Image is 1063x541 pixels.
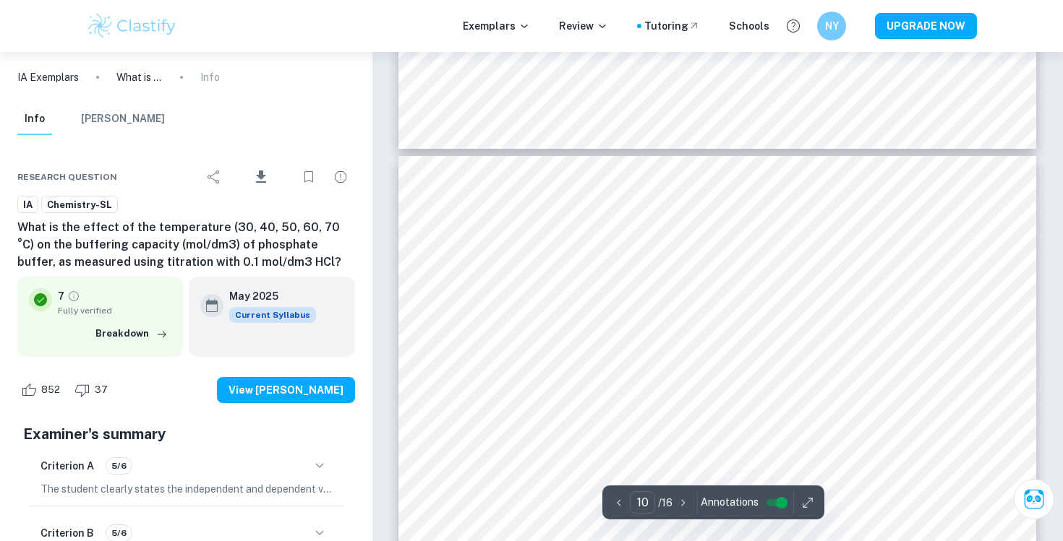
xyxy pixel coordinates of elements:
p: / 16 [658,495,673,511]
div: Like [17,378,68,402]
div: Download [231,158,291,196]
p: 7 [58,288,64,304]
span: Chemistry-SL [42,198,117,212]
a: IA [17,196,38,214]
button: [PERSON_NAME] [81,103,165,135]
span: 5/6 [106,459,132,472]
span: Research question [17,170,117,183]
p: Review [559,18,608,34]
span: 5/6 [106,527,132,540]
span: 37 [87,383,116,397]
p: What is the effect of the temperature (30, 40, 50, 60, 70 °C) on the buffering capacity (mol/dm3)... [116,69,163,85]
a: Chemistry-SL [41,196,118,214]
span: Annotations [701,495,759,510]
button: Info [17,103,52,135]
span: Fully verified [58,304,171,317]
div: Report issue [326,163,355,191]
div: This exemplar is based on the current syllabus. Feel free to refer to it for inspiration/ideas wh... [229,307,316,323]
p: The student clearly states the independent and dependent variables in the research question, incl... [40,481,332,497]
p: Exemplars [463,18,530,34]
h6: Criterion A [40,458,94,474]
span: Current Syllabus [229,307,316,323]
p: Info [200,69,220,85]
h6: Criterion B [40,525,94,541]
h6: May 2025 [229,288,304,304]
a: Grade fully verified [67,290,80,303]
button: UPGRADE NOW [875,13,977,39]
span: 852 [33,383,68,397]
img: Clastify logo [86,12,178,40]
span: IA [18,198,38,212]
div: Bookmark [294,163,323,191]
h6: NY [824,18,840,34]
a: IA Exemplars [17,69,79,85]
a: Tutoring [644,18,700,34]
button: NY [817,12,846,40]
button: Help and Feedback [781,14,806,38]
button: Breakdown [92,323,171,345]
button: View [PERSON_NAME] [217,377,355,403]
div: Dislike [71,378,116,402]
div: Share [200,163,229,191]
button: Ask Clai [1014,479,1054,519]
h5: Examiner's summary [23,423,349,445]
a: Schools [729,18,769,34]
h6: What is the effect of the temperature (30, 40, 50, 60, 70 °C) on the buffering capacity (mol/dm3)... [17,219,355,271]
